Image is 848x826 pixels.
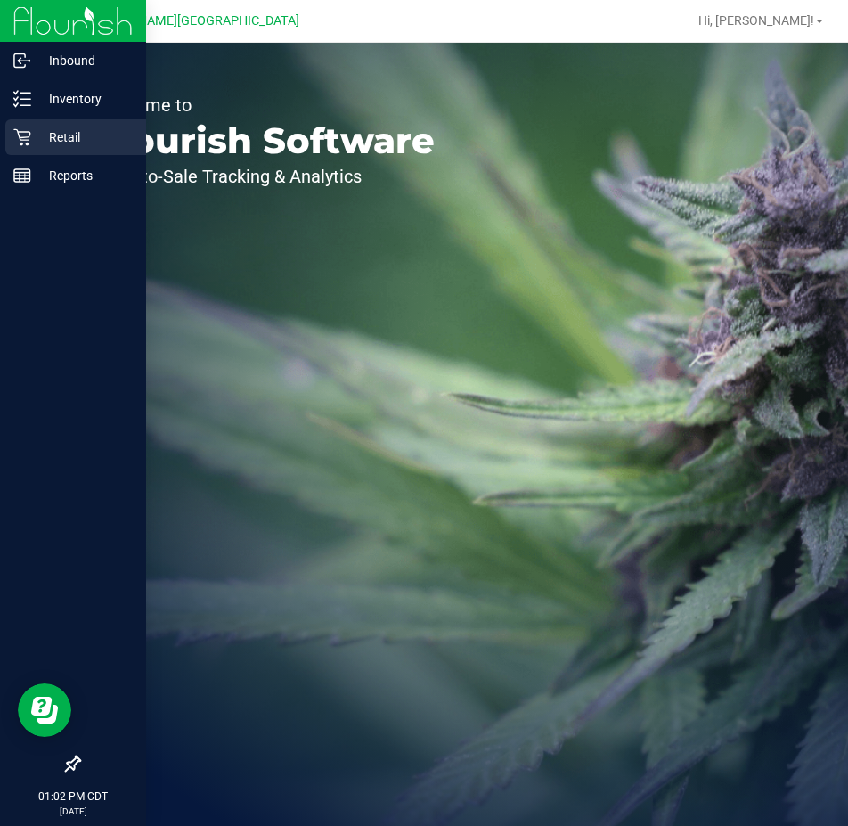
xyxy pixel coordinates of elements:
[698,13,814,28] span: Hi, [PERSON_NAME]!
[96,168,435,185] p: Seed-to-Sale Tracking & Analytics
[31,165,138,186] p: Reports
[31,50,138,71] p: Inbound
[18,683,71,737] iframe: Resource center
[96,96,435,114] p: Welcome to
[13,90,31,108] inline-svg: Inventory
[64,13,299,29] span: Ft [PERSON_NAME][GEOGRAPHIC_DATA]
[13,167,31,184] inline-svg: Reports
[8,789,138,805] p: 01:02 PM CDT
[8,805,138,818] p: [DATE]
[13,52,31,70] inline-svg: Inbound
[31,88,138,110] p: Inventory
[13,128,31,146] inline-svg: Retail
[96,123,435,159] p: Flourish Software
[31,127,138,148] p: Retail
